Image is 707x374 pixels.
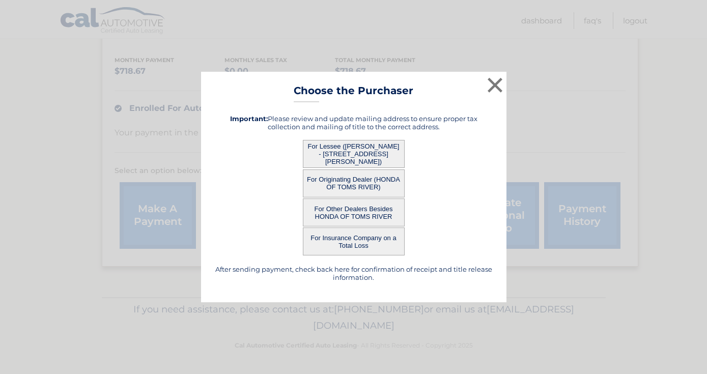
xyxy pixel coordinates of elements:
[485,75,505,95] button: ×
[303,140,405,168] button: For Lessee ([PERSON_NAME] - [STREET_ADDRESS][PERSON_NAME])
[303,198,405,226] button: For Other Dealers Besides HONDA OF TOMS RIVER
[214,265,494,281] h5: After sending payment, check back here for confirmation of receipt and title release information.
[214,114,494,131] h5: Please review and update mailing address to ensure proper tax collection and mailing of title to ...
[230,114,268,123] strong: Important:
[303,227,405,255] button: For Insurance Company on a Total Loss
[303,169,405,197] button: For Originating Dealer (HONDA OF TOMS RIVER)
[294,84,413,102] h3: Choose the Purchaser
